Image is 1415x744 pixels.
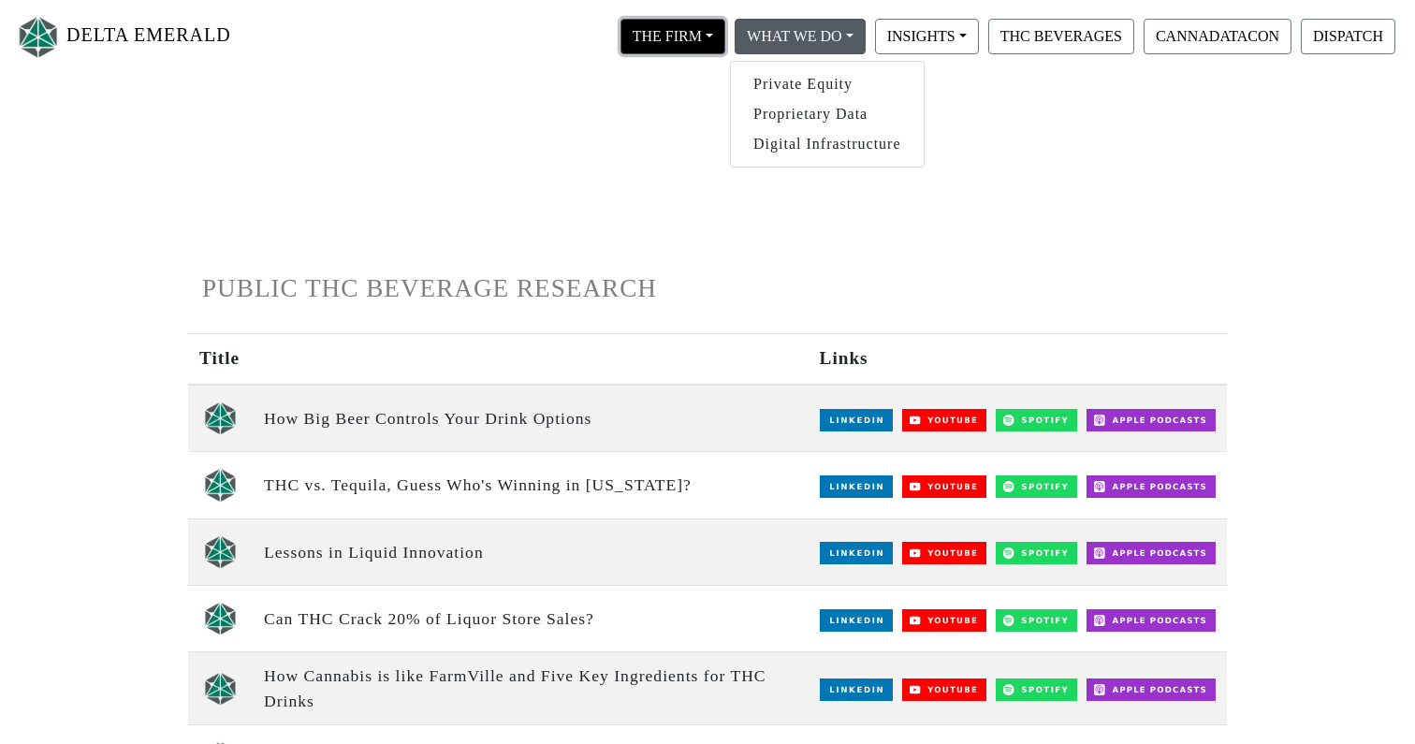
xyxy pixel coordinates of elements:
img: Spotify [996,609,1077,632]
img: LinkedIn [820,542,893,564]
img: unscripted logo [204,535,237,569]
img: Logo [15,12,62,62]
img: YouTube [902,678,987,701]
img: Spotify [996,409,1077,431]
a: CANNADATACON [1139,27,1296,43]
div: THE FIRM [730,61,925,168]
img: YouTube [902,542,987,564]
img: LinkedIn [820,409,893,431]
a: Digital Infrastructure [731,129,924,159]
img: Spotify [996,475,1077,498]
img: unscripted logo [204,468,237,502]
td: How Big Beer Controls Your Drink Options [253,385,809,452]
button: DISPATCH [1301,19,1395,54]
img: YouTube [902,475,987,498]
img: LinkedIn [820,609,893,632]
td: How Cannabis is like FarmVille and Five Key Ingredients for THC Drinks [253,652,809,725]
img: Spotify [996,678,1077,701]
img: Spotify [996,542,1077,564]
th: Links [809,334,1227,385]
td: THC vs. Tequila, Guess Who's Winning in [US_STATE]? [253,452,809,518]
h1: PUBLIC THC BEVERAGE RESEARCH [202,273,1213,304]
button: WHAT WE DO [735,19,866,54]
img: unscripted logo [204,401,237,435]
img: LinkedIn [820,678,893,701]
a: Proprietary Data [731,99,924,129]
button: THC BEVERAGES [988,19,1134,54]
img: unscripted logo [204,672,237,706]
img: Apple Podcasts [1087,678,1216,701]
a: Private Equity [731,69,924,99]
a: THC BEVERAGES [984,27,1139,43]
td: Lessons in Liquid Innovation [253,518,809,585]
a: DISPATCH [1296,27,1400,43]
img: Apple Podcasts [1087,475,1216,498]
img: YouTube [902,609,987,632]
img: YouTube [902,409,987,431]
button: CANNADATACON [1144,19,1291,54]
img: Apple Podcasts [1087,409,1216,431]
img: LinkedIn [820,475,893,498]
img: unscripted logo [204,602,237,635]
th: Title [188,334,253,385]
button: INSIGHTS [875,19,979,54]
button: THE FIRM [620,19,725,54]
td: Can THC Crack 20% of Liquor Store Sales? [253,586,809,652]
img: Apple Podcasts [1087,609,1216,632]
a: DELTA EMERALD [15,7,231,66]
img: Apple Podcasts [1087,542,1216,564]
